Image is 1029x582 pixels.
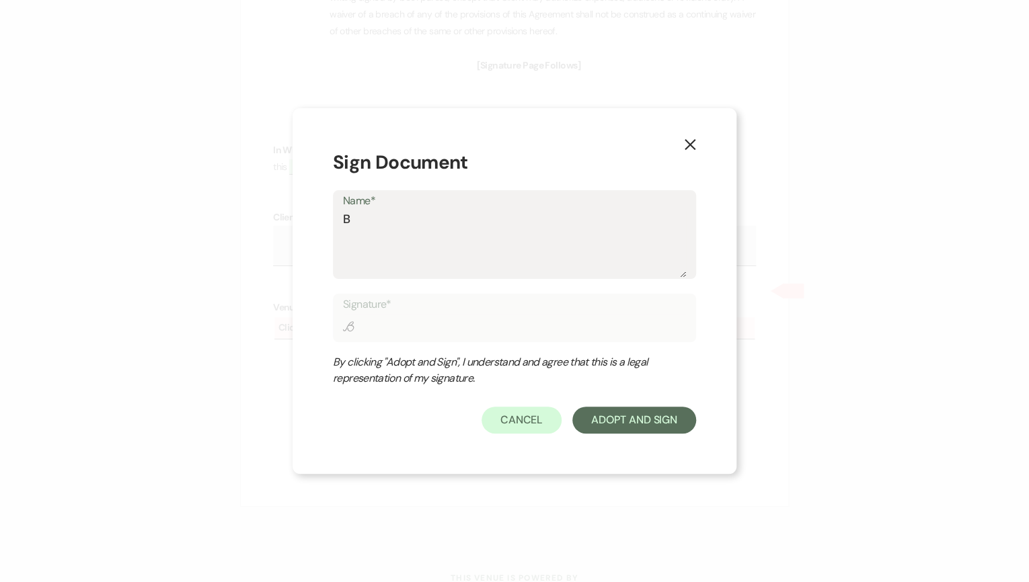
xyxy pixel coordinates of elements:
[343,192,686,211] label: Name*
[572,407,696,433] button: Adopt And Sign
[333,149,696,177] h1: Sign Document
[343,295,686,315] label: Signature*
[333,354,669,386] div: By clicking "Adopt and Sign", I understand and agree that this is a legal representation of my si...
[343,210,686,278] textarea: B
[482,407,562,433] button: Cancel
